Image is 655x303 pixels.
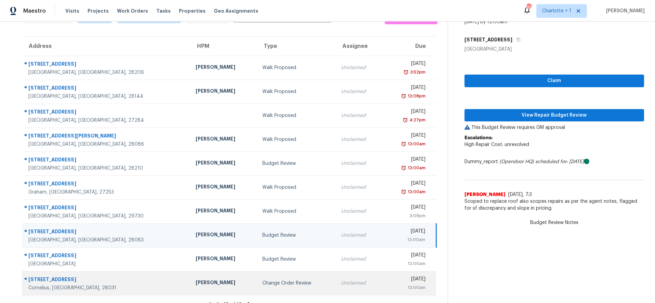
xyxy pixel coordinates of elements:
[388,60,425,69] div: [DATE]
[28,261,185,267] div: [GEOGRAPHIC_DATA]
[388,132,425,141] div: [DATE]
[401,188,406,195] img: Overdue Alarm Icon
[403,69,409,76] img: Overdue Alarm Icon
[262,64,330,71] div: Walk Proposed
[406,188,425,195] div: 12:00am
[388,236,425,243] div: 12:00am
[603,8,645,14] span: [PERSON_NAME]
[28,108,185,117] div: [STREET_ADDRESS]
[262,208,330,215] div: Walk Proposed
[88,8,109,14] span: Projects
[341,232,377,239] div: Unclaimed
[464,18,507,25] div: [DATE] by 12:00am
[406,141,425,147] div: 12:00am
[28,132,185,141] div: [STREET_ADDRESS][PERSON_NAME]
[341,184,377,191] div: Unclaimed
[406,164,425,171] div: 12:00am
[28,228,185,237] div: [STREET_ADDRESS]
[196,159,251,168] div: [PERSON_NAME]
[262,232,330,239] div: Budget Review
[388,252,425,260] div: [DATE]
[464,46,644,53] div: [GEOGRAPHIC_DATA]
[464,135,493,140] b: Escalations:
[464,124,644,131] p: This Budget Review requires GM approval
[535,159,584,164] i: scheduled for: [DATE]
[190,37,257,56] th: HPM
[464,158,644,165] div: Dummy_report
[28,285,185,291] div: Cornelius, [GEOGRAPHIC_DATA], 28031
[179,8,206,14] span: Properties
[196,207,251,216] div: [PERSON_NAME]
[262,280,330,287] div: Change Order Review
[28,141,185,148] div: [GEOGRAPHIC_DATA], [GEOGRAPHIC_DATA], 28086
[526,219,582,226] span: Budget Review Notes
[464,191,506,198] span: [PERSON_NAME]
[214,8,258,14] span: Geo Assignments
[28,276,185,285] div: [STREET_ADDRESS]
[262,184,330,191] div: Walk Proposed
[499,159,534,164] i: (Opendoor HQ)
[403,117,408,123] img: Overdue Alarm Icon
[262,112,330,119] div: Walk Proposed
[388,180,425,188] div: [DATE]
[341,280,377,287] div: Unclaimed
[262,136,330,143] div: Walk Proposed
[28,117,185,124] div: [GEOGRAPHIC_DATA], [GEOGRAPHIC_DATA], 27284
[196,88,251,96] div: [PERSON_NAME]
[409,69,425,76] div: 3:52pm
[388,204,425,212] div: [DATE]
[196,135,251,144] div: [PERSON_NAME]
[65,8,79,14] span: Visits
[28,204,185,213] div: [STREET_ADDRESS]
[542,8,571,14] span: Charlotte + 1
[341,64,377,71] div: Unclaimed
[257,37,336,56] th: Type
[388,84,425,93] div: [DATE]
[28,84,185,93] div: [STREET_ADDRESS]
[262,88,330,95] div: Walk Proposed
[28,180,185,189] div: [STREET_ADDRESS]
[388,108,425,117] div: [DATE]
[388,260,425,267] div: 12:00am
[388,212,425,219] div: 3:09pm
[28,156,185,165] div: [STREET_ADDRESS]
[408,117,425,123] div: 4:27pm
[336,37,382,56] th: Assignee
[28,213,185,220] div: [GEOGRAPHIC_DATA], [GEOGRAPHIC_DATA], 29730
[388,284,425,291] div: 12:00am
[464,109,644,122] button: View Repair Budget Review
[341,208,377,215] div: Unclaimed
[156,9,171,13] span: Tasks
[401,141,406,147] img: Overdue Alarm Icon
[23,8,46,14] span: Maestro
[512,34,522,46] button: Copy Address
[341,136,377,143] div: Unclaimed
[464,36,512,43] h5: [STREET_ADDRESS]
[196,279,251,288] div: [PERSON_NAME]
[117,8,148,14] span: Work Orders
[526,4,531,11] div: 83
[28,189,185,196] div: Graham, [GEOGRAPHIC_DATA], 27253
[388,228,425,236] div: [DATE]
[28,61,185,69] div: [STREET_ADDRESS]
[388,276,425,284] div: [DATE]
[341,112,377,119] div: Unclaimed
[28,252,185,261] div: [STREET_ADDRESS]
[388,156,425,164] div: [DATE]
[196,231,251,240] div: [PERSON_NAME]
[470,111,639,120] span: View Repair Budget Review
[401,93,406,100] img: Overdue Alarm Icon
[28,69,185,76] div: [GEOGRAPHIC_DATA], [GEOGRAPHIC_DATA], 28206
[406,93,425,100] div: 12:08pm
[464,198,644,212] span: Scoped to replace roof also scopes repairs as per the agent notes, flagged for sf discrepancy and...
[262,160,330,167] div: Budget Review
[341,88,377,95] div: Unclaimed
[22,37,190,56] th: Address
[341,160,377,167] div: Unclaimed
[262,256,330,263] div: Budget Review
[196,255,251,264] div: [PERSON_NAME]
[470,77,639,85] span: Claim
[464,75,644,87] button: Claim
[28,93,185,100] div: [GEOGRAPHIC_DATA], [GEOGRAPHIC_DATA], 28144
[28,237,185,243] div: [GEOGRAPHIC_DATA], [GEOGRAPHIC_DATA], 28083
